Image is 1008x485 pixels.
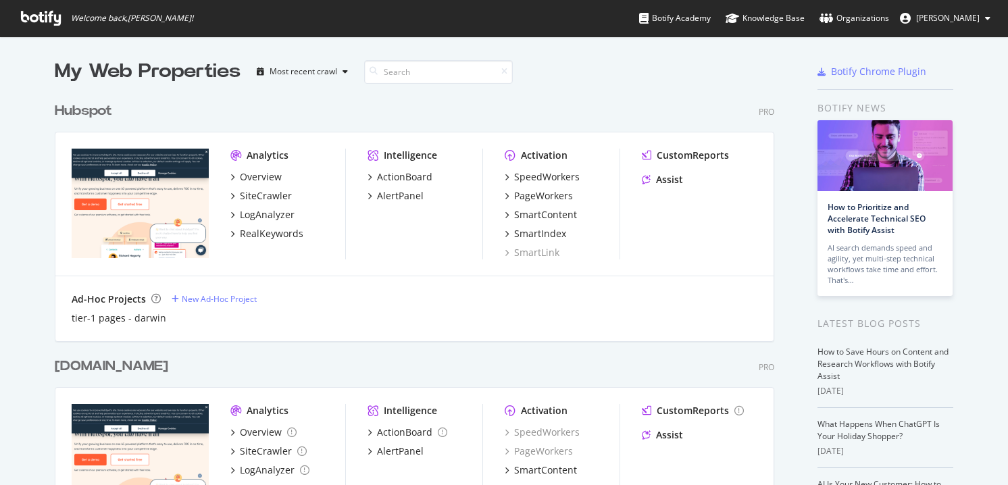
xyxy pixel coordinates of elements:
[368,189,424,203] a: AlertPanel
[505,426,580,439] a: SpeedWorkers
[656,428,683,442] div: Assist
[514,227,566,240] div: SmartIndex
[55,101,112,121] div: Hubspot
[240,444,292,458] div: SiteCrawler
[71,13,193,24] span: Welcome back, [PERSON_NAME] !
[364,60,513,84] input: Search
[642,404,744,417] a: CustomReports
[817,101,953,116] div: Botify news
[817,346,949,382] a: How to Save Hours on Content and Research Workflows with Botify Assist
[384,404,437,417] div: Intelligence
[72,311,166,325] a: tier-1 pages - darwin
[817,65,926,78] a: Botify Chrome Plugin
[172,293,257,305] a: New Ad-Hoc Project
[726,11,805,25] div: Knowledge Base
[55,357,174,376] a: [DOMAIN_NAME]
[817,445,953,457] div: [DATE]
[368,444,424,458] a: AlertPanel
[831,65,926,78] div: Botify Chrome Plugin
[642,173,683,186] a: Assist
[377,444,424,458] div: AlertPanel
[377,189,424,203] div: AlertPanel
[240,189,292,203] div: SiteCrawler
[759,106,774,118] div: Pro
[251,61,353,82] button: Most recent crawl
[247,149,288,162] div: Analytics
[270,68,337,76] div: Most recent crawl
[182,293,257,305] div: New Ad-Hoc Project
[230,189,292,203] a: SiteCrawler
[230,170,282,184] a: Overview
[368,426,447,439] a: ActionBoard
[230,444,307,458] a: SiteCrawler
[642,149,729,162] a: CustomReports
[505,227,566,240] a: SmartIndex
[230,208,295,222] a: LogAnalyzer
[656,173,683,186] div: Assist
[240,227,303,240] div: RealKeywords
[240,463,295,477] div: LogAnalyzer
[55,101,118,121] a: Hubspot
[916,12,980,24] span: Bradley Sanders
[55,357,168,376] div: [DOMAIN_NAME]
[514,170,580,184] div: SpeedWorkers
[377,426,432,439] div: ActionBoard
[657,149,729,162] div: CustomReports
[828,201,926,236] a: How to Prioritize and Accelerate Technical SEO with Botify Assist
[505,463,577,477] a: SmartContent
[505,170,580,184] a: SpeedWorkers
[505,208,577,222] a: SmartContent
[817,316,953,331] div: Latest Blog Posts
[828,242,942,286] div: AI search demands speed and agility, yet multi-step technical workflows take time and effort. Tha...
[55,58,241,85] div: My Web Properties
[240,170,282,184] div: Overview
[817,418,940,442] a: What Happens When ChatGPT Is Your Holiday Shopper?
[377,170,432,184] div: ActionBoard
[514,189,573,203] div: PageWorkers
[72,149,209,258] img: hubspot.com
[521,404,568,417] div: Activation
[820,11,889,25] div: Organizations
[521,149,568,162] div: Activation
[642,428,683,442] a: Assist
[368,170,432,184] a: ActionBoard
[230,227,303,240] a: RealKeywords
[384,149,437,162] div: Intelligence
[817,385,953,397] div: [DATE]
[505,189,573,203] a: PageWorkers
[247,404,288,417] div: Analytics
[889,7,1001,29] button: [PERSON_NAME]
[514,463,577,477] div: SmartContent
[230,426,297,439] a: Overview
[759,361,774,373] div: Pro
[514,208,577,222] div: SmartContent
[240,426,282,439] div: Overview
[505,246,559,259] a: SmartLink
[505,444,573,458] a: PageWorkers
[657,404,729,417] div: CustomReports
[72,292,146,306] div: Ad-Hoc Projects
[639,11,711,25] div: Botify Academy
[817,120,953,191] img: How to Prioritize and Accelerate Technical SEO with Botify Assist
[240,208,295,222] div: LogAnalyzer
[230,463,309,477] a: LogAnalyzer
